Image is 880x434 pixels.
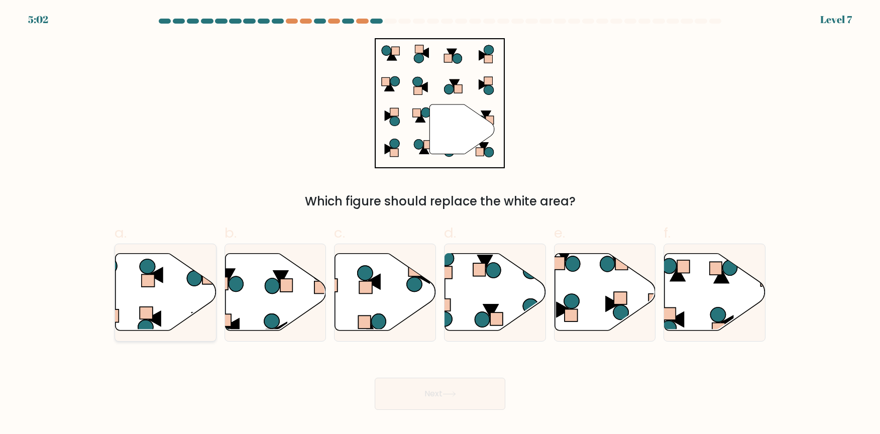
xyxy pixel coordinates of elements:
div: Which figure should replace the white area? [121,192,759,210]
div: Level 7 [820,12,852,27]
div: 5:02 [28,12,48,27]
span: c. [334,223,345,243]
button: Next [375,378,505,410]
span: a. [115,223,127,243]
span: f. [664,223,671,243]
span: e. [554,223,565,243]
span: d. [444,223,456,243]
g: " [430,104,495,154]
span: b. [225,223,237,243]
